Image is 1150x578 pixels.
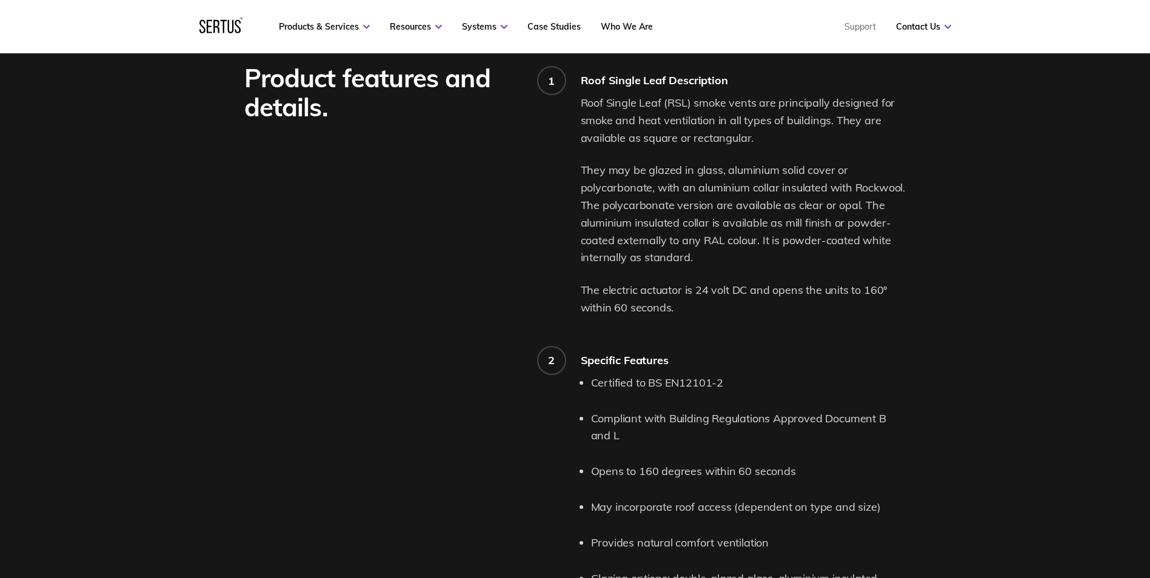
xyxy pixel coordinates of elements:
[462,21,507,32] a: Systems
[591,534,906,552] li: Provides natural comfort ventilation
[390,21,442,32] a: Resources
[581,162,906,267] p: They may be glazed in glass, aluminium solid cover or polycarbonate, with an aluminium collar ins...
[932,437,1150,578] iframe: Chat Widget
[844,21,876,32] a: Support
[548,74,555,88] div: 1
[601,21,653,32] a: Who We Are
[244,64,520,122] div: Product features and details.
[581,95,906,147] p: Roof Single Leaf (RSL) smoke vents are principally designed for smoke and heat ventilation in all...
[581,353,906,367] div: Specific Features
[279,21,370,32] a: Products & Services
[527,21,581,32] a: Case Studies
[548,353,555,367] div: 2
[896,21,951,32] a: Contact Us
[591,374,906,392] li: Certified to BS EN12101-2
[581,73,906,87] div: Roof Single Leaf Description
[581,282,906,317] p: The electric actuator is 24 volt DC and opens the units to 160° within 60 seconds.
[591,499,906,516] li: May incorporate roof access (dependent on type and size)
[591,463,906,480] li: Opens to 160 degrees within 60 seconds
[591,410,906,445] li: Compliant with Building Regulations Approved Document B and L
